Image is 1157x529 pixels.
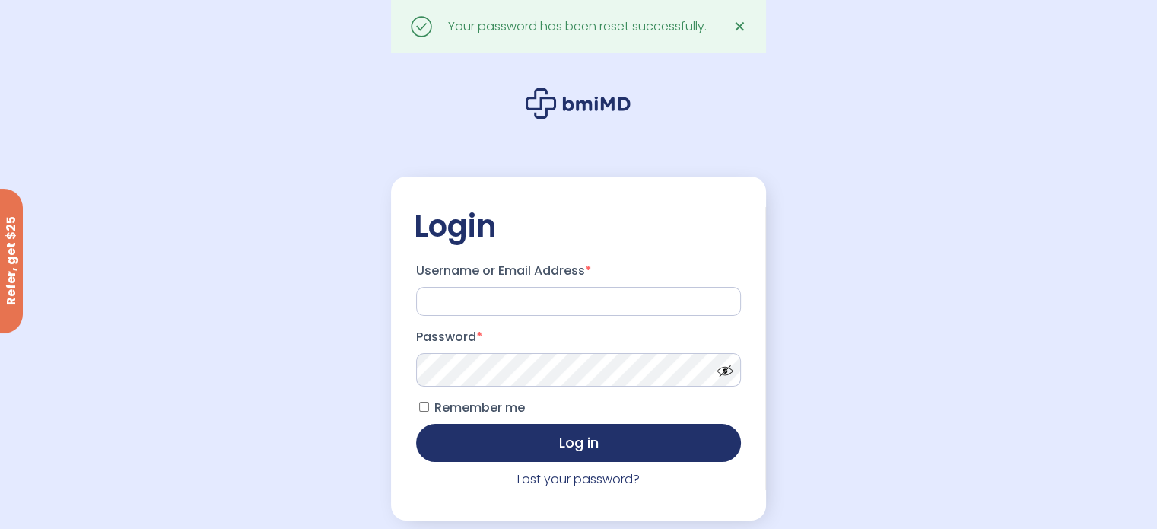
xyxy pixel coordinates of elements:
a: Lost your password? [517,470,640,488]
span: Remember me [434,399,525,416]
div: Your password has been reset successfully. [448,16,707,37]
button: Log in [416,424,741,462]
a: ✕ [724,11,755,42]
label: Password [416,325,741,349]
input: Remember me [419,402,429,412]
label: Username or Email Address [416,259,741,283]
span: ✕ [733,16,745,37]
h2: Login [414,207,743,245]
